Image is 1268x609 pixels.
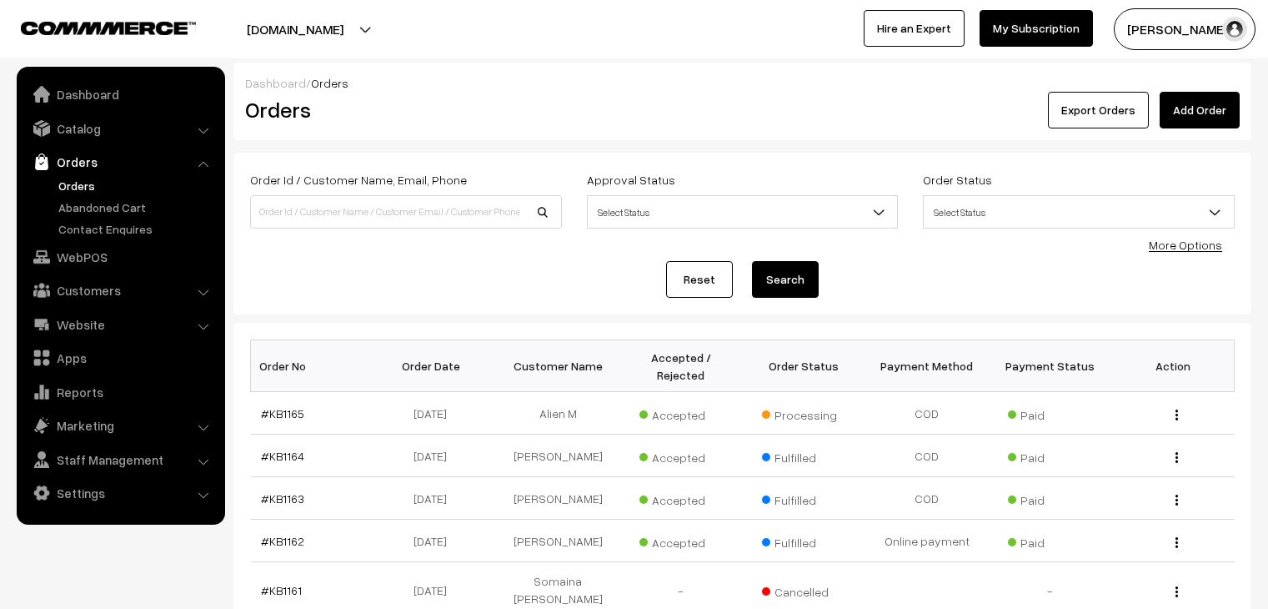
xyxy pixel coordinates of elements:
span: Paid [1008,487,1091,509]
span: Accepted [639,530,723,551]
img: Menu [1175,537,1178,548]
img: COMMMERCE [21,22,196,34]
a: Dashboard [21,79,219,109]
button: Export Orders [1048,92,1149,128]
img: Menu [1175,410,1178,420]
th: Accepted / Rejected [619,340,743,392]
td: Alien M [497,392,620,435]
input: Order Id / Customer Name / Customer Email / Customer Phone [250,195,562,229]
a: #KB1162 [261,534,304,548]
span: Accepted [639,402,723,424]
td: [DATE] [373,435,497,477]
a: Hire an Expert [864,10,965,47]
img: Menu [1175,495,1178,506]
span: Fulfilled [762,530,845,551]
span: Accepted [639,445,723,466]
td: [DATE] [373,520,497,562]
td: Online payment [865,520,989,562]
th: Order No [251,340,374,392]
a: More Options [1149,238,1222,252]
th: Order Date [373,340,497,392]
button: [DOMAIN_NAME] [188,8,402,50]
td: COD [865,435,989,477]
h2: Orders [245,97,560,123]
span: Select Status [587,195,899,229]
span: Fulfilled [762,487,845,509]
img: Menu [1175,452,1178,463]
span: Orders [311,76,348,90]
a: Apps [21,343,219,373]
span: Paid [1008,445,1091,466]
a: Contact Enquires [54,220,219,238]
span: Accepted [639,487,723,509]
td: [PERSON_NAME] [497,477,620,520]
label: Order Id / Customer Name, Email, Phone [250,171,467,189]
a: #KB1164 [261,449,304,463]
th: Payment Status [989,340,1112,392]
span: Paid [1008,530,1091,551]
a: #KB1161 [261,583,302,597]
td: [PERSON_NAME] [497,435,620,477]
img: user [1222,17,1247,42]
a: Orders [54,177,219,194]
a: Reset [666,261,733,298]
span: Cancelled [762,579,845,601]
a: Orders [21,147,219,177]
td: [DATE] [373,477,497,520]
div: / [245,74,1240,92]
label: Order Status [923,171,992,189]
a: Dashboard [245,76,306,90]
img: Menu [1175,586,1178,597]
button: Search [752,261,819,298]
td: COD [865,392,989,435]
span: Select Status [924,198,1234,227]
a: Abandoned Cart [54,199,219,216]
th: Customer Name [497,340,620,392]
th: Action [1111,340,1235,392]
span: Paid [1008,402,1091,424]
span: Processing [762,402,845,424]
a: #KB1163 [261,491,304,506]
a: Marketing [21,410,219,440]
td: [DATE] [373,392,497,435]
a: Add Order [1160,92,1240,128]
a: COMMMERCE [21,17,167,37]
button: [PERSON_NAME]… [1114,8,1255,50]
span: Fulfilled [762,445,845,466]
a: Customers [21,275,219,305]
a: WebPOS [21,242,219,272]
td: COD [865,477,989,520]
th: Order Status [743,340,866,392]
span: Select Status [923,195,1235,229]
a: #KB1165 [261,406,304,420]
th: Payment Method [865,340,989,392]
a: Settings [21,478,219,508]
span: Select Status [588,198,898,227]
label: Approval Status [587,171,675,189]
a: Catalog [21,113,219,143]
a: Website [21,310,219,340]
a: Staff Management [21,445,219,475]
a: Reports [21,377,219,407]
td: [PERSON_NAME] [497,520,620,562]
a: My Subscription [980,10,1093,47]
